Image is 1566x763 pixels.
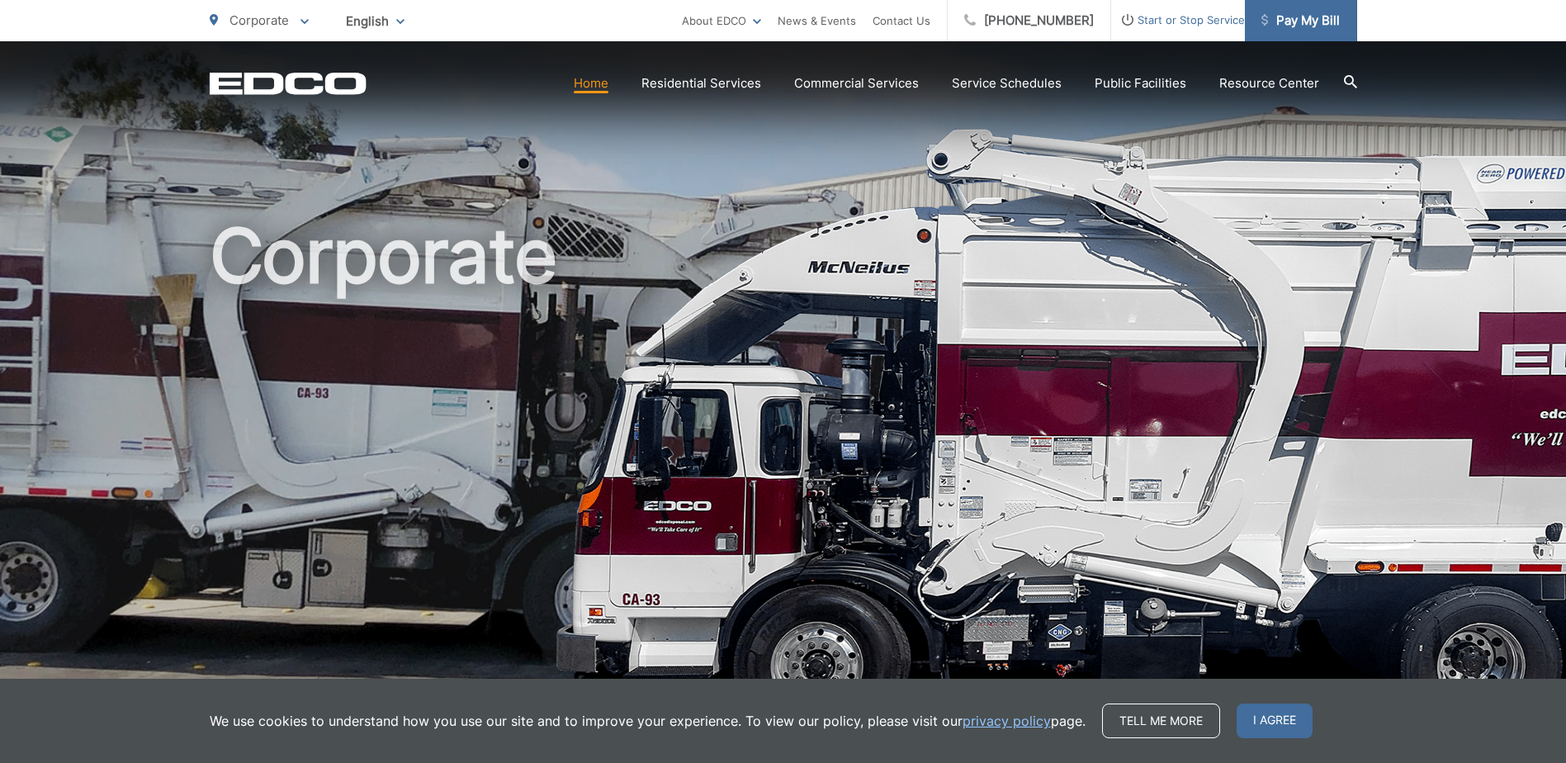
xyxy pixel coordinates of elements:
[794,73,919,93] a: Commercial Services
[682,11,761,31] a: About EDCO
[229,12,289,28] span: Corporate
[952,73,1062,93] a: Service Schedules
[778,11,856,31] a: News & Events
[1219,73,1319,93] a: Resource Center
[641,73,761,93] a: Residential Services
[1261,11,1340,31] span: Pay My Bill
[210,711,1086,731] p: We use cookies to understand how you use our site and to improve your experience. To view our pol...
[210,215,1357,737] h1: Corporate
[873,11,930,31] a: Contact Us
[1237,704,1313,738] span: I agree
[1095,73,1186,93] a: Public Facilities
[210,72,367,95] a: EDCD logo. Return to the homepage.
[963,711,1051,731] a: privacy policy
[1102,704,1220,738] a: Tell me more
[574,73,608,93] a: Home
[334,7,417,36] span: English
